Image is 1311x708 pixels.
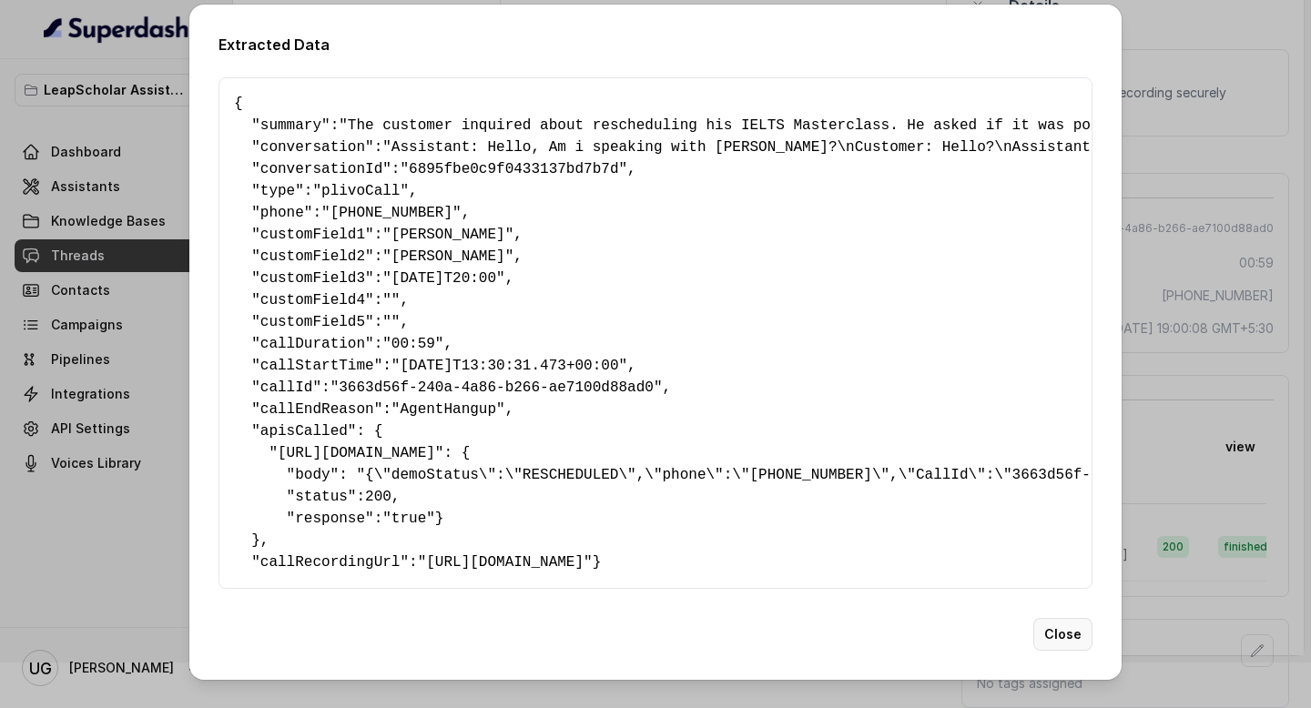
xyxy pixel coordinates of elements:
span: "" [382,314,400,330]
span: customField5 [260,314,365,330]
h2: Extracted Data [218,34,1092,56]
span: [URL][DOMAIN_NAME] [278,445,435,461]
span: "[PERSON_NAME]" [382,248,513,265]
span: callEndReason [260,401,374,418]
span: conversationId [260,161,382,177]
span: "[URL][DOMAIN_NAME]" [418,554,593,571]
span: "6895fbe0c9f0433137bd7b7d" [400,161,627,177]
span: "[PHONE_NUMBER]" [321,205,462,221]
span: phone [260,205,304,221]
span: callStartTime [260,358,374,374]
span: apisCalled [260,423,348,440]
span: type [260,183,295,199]
button: Close [1033,618,1092,651]
span: "[DATE]T20:00" [382,270,504,287]
span: "[PERSON_NAME]" [382,227,513,243]
span: 200 [365,489,391,505]
pre: { " ": , " ": , " ": , " ": , " ": , " ": , " ": , " ": , " ": , " ": , " ": , " ": , " ": , " ":... [234,93,1077,573]
span: "AgentHangup" [391,401,505,418]
span: "3663d56f-240a-4a86-b266-ae7100d88ad0" [330,379,663,396]
span: response [295,511,365,527]
span: "true" [382,511,435,527]
span: callDuration [260,336,365,352]
span: "plivoCall" [312,183,409,199]
span: "00:59" [382,336,443,352]
span: customField2 [260,248,365,265]
span: "" [382,292,400,308]
span: callId [260,379,313,396]
span: customField1 [260,227,365,243]
span: callRecordingUrl [260,554,401,571]
span: "[DATE]T13:30:31.473+00:00" [391,358,627,374]
span: summary [260,117,321,134]
span: customField3 [260,270,365,287]
span: status [295,489,348,505]
span: customField4 [260,292,365,308]
span: conversation [260,139,365,156]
